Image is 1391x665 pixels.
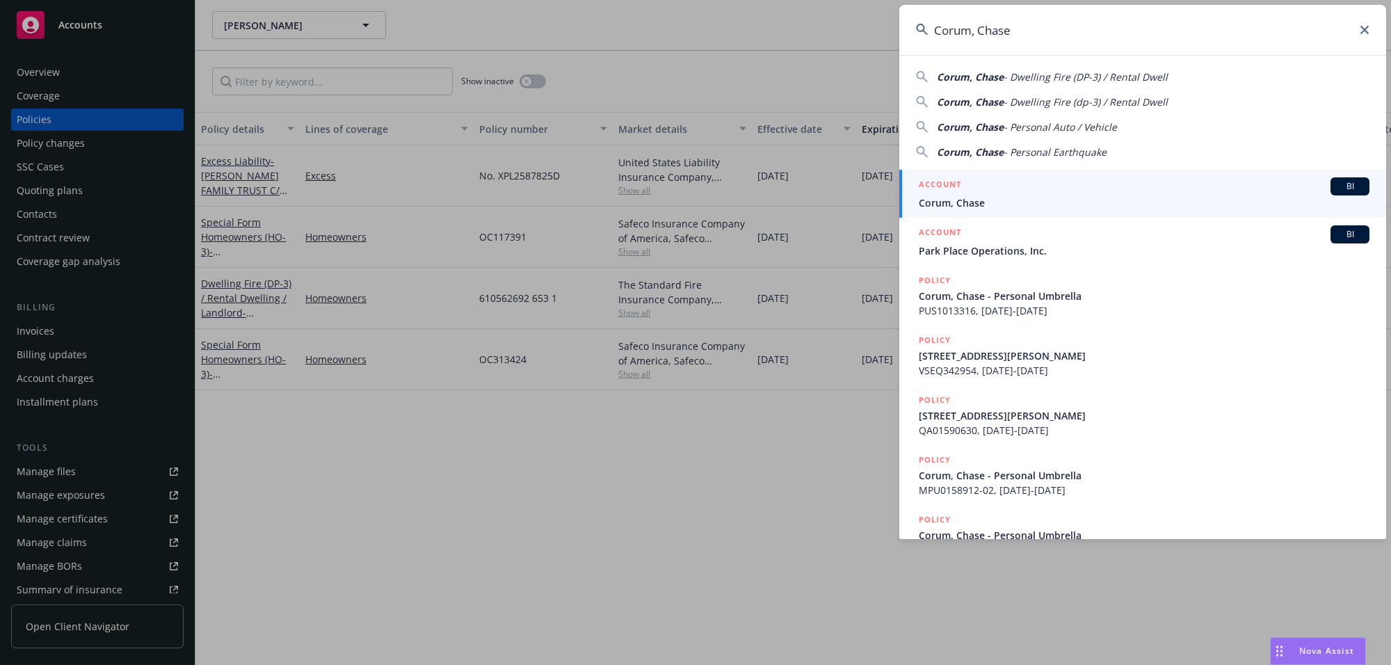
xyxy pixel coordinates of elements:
[1271,638,1288,664] div: Drag to move
[1004,120,1117,134] span: - Personal Auto / Vehicle
[899,218,1386,266] a: ACCOUNTBIPark Place Operations, Inc.
[919,528,1369,543] span: Corum, Chase - Personal Umbrella
[919,453,951,467] h5: POLICY
[1336,180,1364,193] span: BI
[919,363,1369,378] span: VSEQ342954, [DATE]-[DATE]
[919,393,951,407] h5: POLICY
[919,348,1369,363] span: [STREET_ADDRESS][PERSON_NAME]
[919,243,1369,258] span: Park Place Operations, Inc.
[1270,637,1366,665] button: Nova Assist
[919,195,1369,210] span: Corum, Chase
[919,303,1369,318] span: PUS1013316, [DATE]-[DATE]
[919,423,1369,438] span: QA01590630, [DATE]-[DATE]
[919,273,951,287] h5: POLICY
[899,505,1386,565] a: POLICYCorum, Chase - Personal Umbrella
[899,5,1386,55] input: Search...
[937,145,1004,159] span: Corum, Chase
[919,333,951,347] h5: POLICY
[937,70,1004,83] span: Corum, Chase
[1004,145,1107,159] span: - Personal Earthquake
[919,468,1369,483] span: Corum, Chase - Personal Umbrella
[1004,95,1168,109] span: - Dwelling Fire (dp-3) / Rental Dwell
[919,225,961,242] h5: ACCOUNT
[899,266,1386,326] a: POLICYCorum, Chase - Personal UmbrellaPUS1013316, [DATE]-[DATE]
[1336,228,1364,241] span: BI
[899,385,1386,445] a: POLICY[STREET_ADDRESS][PERSON_NAME]QA01590630, [DATE]-[DATE]
[937,120,1004,134] span: Corum, Chase
[899,445,1386,505] a: POLICYCorum, Chase - Personal UmbrellaMPU0158912-02, [DATE]-[DATE]
[919,513,951,527] h5: POLICY
[937,95,1004,109] span: Corum, Chase
[919,177,961,194] h5: ACCOUNT
[899,326,1386,385] a: POLICY[STREET_ADDRESS][PERSON_NAME]VSEQ342954, [DATE]-[DATE]
[1299,645,1354,657] span: Nova Assist
[919,483,1369,497] span: MPU0158912-02, [DATE]-[DATE]
[919,408,1369,423] span: [STREET_ADDRESS][PERSON_NAME]
[1004,70,1168,83] span: - Dwelling Fire (DP-3) / Rental Dwell
[919,289,1369,303] span: Corum, Chase - Personal Umbrella
[899,170,1386,218] a: ACCOUNTBICorum, Chase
